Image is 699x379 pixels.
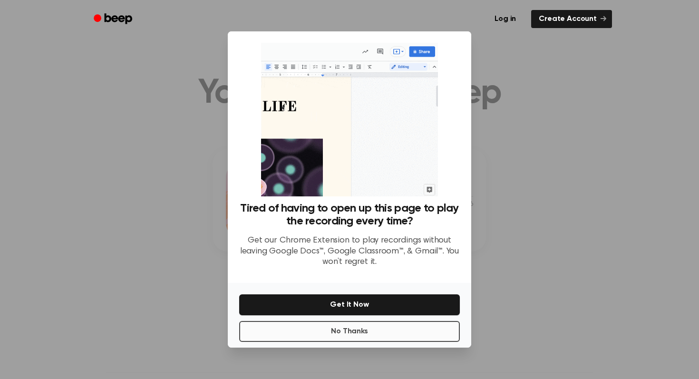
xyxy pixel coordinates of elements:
[239,321,460,342] button: No Thanks
[87,10,141,29] a: Beep
[261,43,437,196] img: Beep extension in action
[239,202,460,228] h3: Tired of having to open up this page to play the recording every time?
[239,294,460,315] button: Get It Now
[239,235,460,268] p: Get our Chrome Extension to play recordings without leaving Google Docs™, Google Classroom™, & Gm...
[531,10,612,28] a: Create Account
[485,8,525,30] a: Log in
